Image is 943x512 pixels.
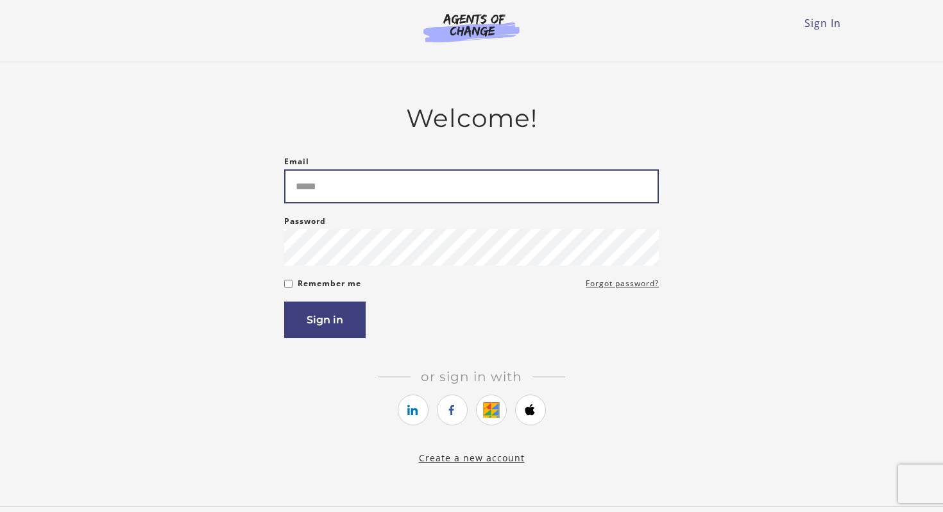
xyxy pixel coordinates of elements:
h2: Welcome! [284,103,659,133]
a: https://courses.thinkific.com/users/auth/google?ss%5Breferral%5D=&ss%5Buser_return_to%5D=&ss%5Bvi... [476,395,507,425]
a: Forgot password? [586,276,659,291]
label: Email [284,154,309,169]
a: https://courses.thinkific.com/users/auth/facebook?ss%5Breferral%5D=&ss%5Buser_return_to%5D=&ss%5B... [437,395,468,425]
a: Create a new account [419,452,525,464]
a: https://courses.thinkific.com/users/auth/linkedin?ss%5Breferral%5D=&ss%5Buser_return_to%5D=&ss%5B... [398,395,429,425]
label: Password [284,214,326,229]
span: Or sign in with [411,369,532,384]
button: Sign in [284,302,366,338]
a: Sign In [804,16,841,30]
label: Remember me [298,276,361,291]
img: Agents of Change Logo [410,13,533,42]
a: https://courses.thinkific.com/users/auth/apple?ss%5Breferral%5D=&ss%5Buser_return_to%5D=&ss%5Bvis... [515,395,546,425]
